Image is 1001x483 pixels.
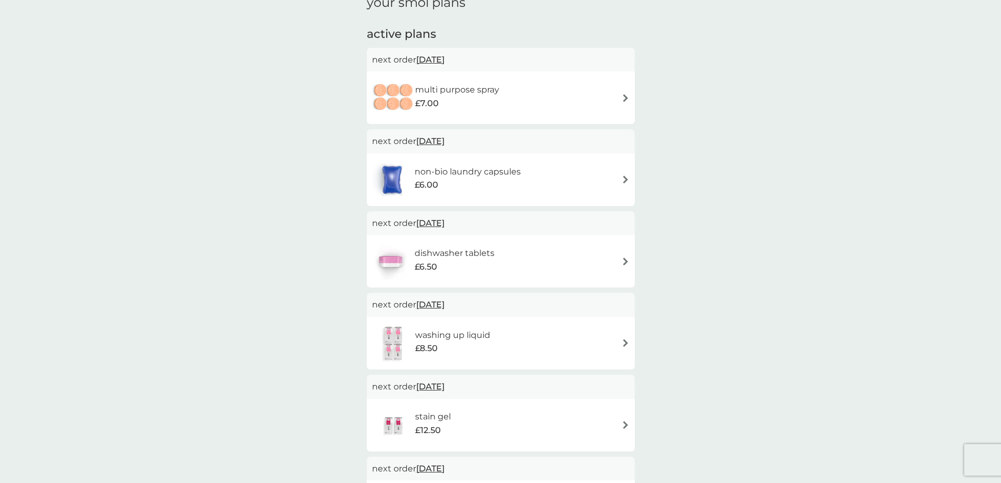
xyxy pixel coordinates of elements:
img: stain gel [372,407,415,444]
span: [DATE] [416,49,445,70]
p: next order [372,135,630,148]
h6: non-bio laundry capsules [415,165,521,179]
span: [DATE] [416,294,445,315]
span: £7.00 [415,97,439,110]
span: [DATE] [416,213,445,233]
img: arrow right [622,339,630,347]
img: non-bio laundry capsules [372,161,412,198]
p: next order [372,380,630,394]
img: arrow right [622,258,630,265]
h6: multi purpose spray [415,83,499,97]
h6: washing up liquid [415,328,490,342]
p: next order [372,53,630,67]
span: £6.50 [415,260,437,274]
img: arrow right [622,94,630,102]
span: [DATE] [416,376,445,397]
h6: dishwasher tablets [415,246,494,260]
img: arrow right [622,176,630,183]
p: next order [372,462,630,476]
span: [DATE] [416,458,445,479]
h2: active plans [367,26,635,43]
p: next order [372,298,630,312]
span: £12.50 [415,424,441,437]
span: [DATE] [416,131,445,151]
h6: stain gel [415,410,451,424]
img: multi purpose spray [372,79,415,116]
span: £6.00 [415,178,438,192]
img: arrow right [622,421,630,429]
p: next order [372,217,630,230]
img: washing up liquid [372,325,415,362]
span: £8.50 [415,342,438,355]
img: dishwasher tablets [372,243,409,280]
